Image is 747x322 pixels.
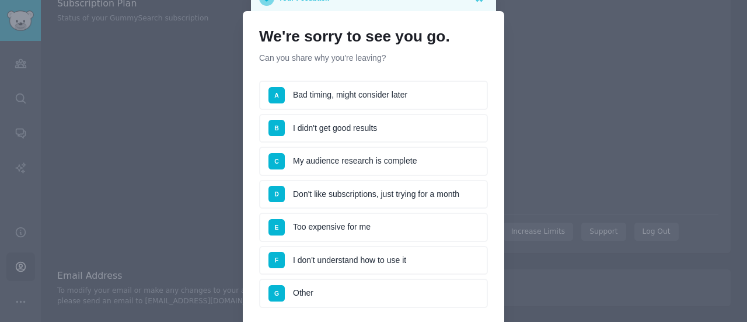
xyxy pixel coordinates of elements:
[259,27,488,46] h1: We're sorry to see you go.
[275,257,278,264] span: F
[274,92,279,99] span: A
[274,191,279,198] span: D
[274,158,279,165] span: C
[259,52,488,64] p: Can you share why you're leaving?
[274,290,279,297] span: G
[274,224,278,231] span: E
[274,124,279,131] span: B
